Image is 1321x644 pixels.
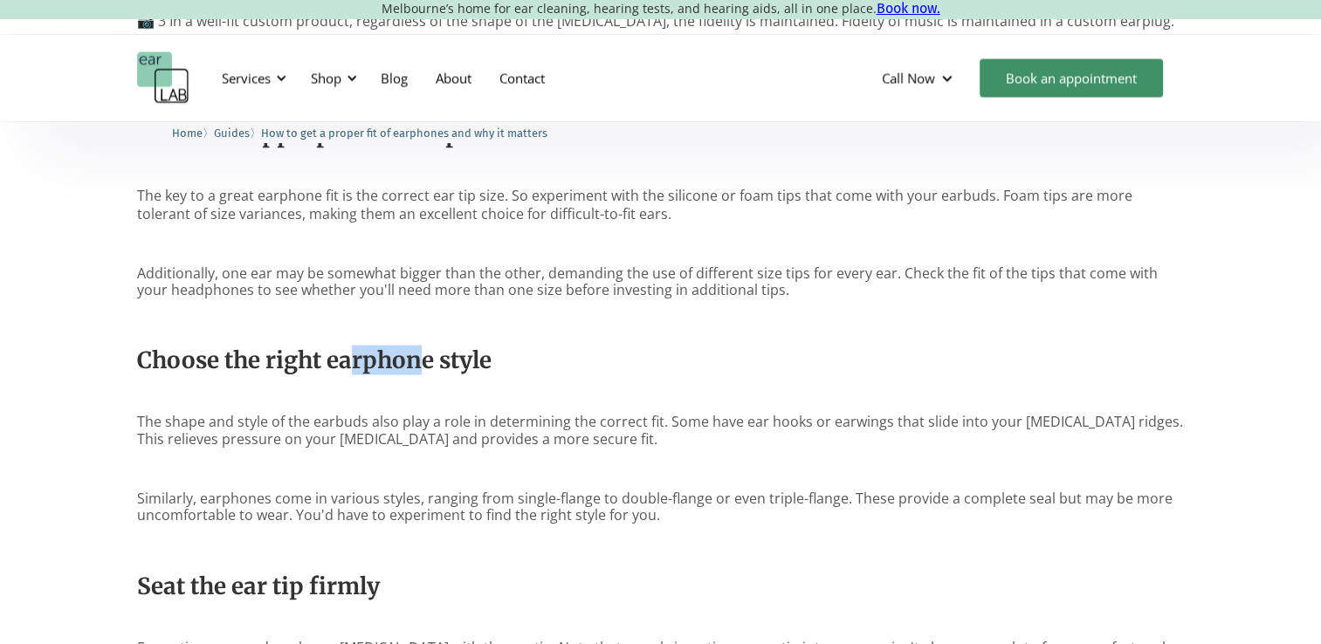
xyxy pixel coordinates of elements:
[137,13,1185,30] p: 📷 3 In a well-fit custom product, regardless of the shape of the [MEDICAL_DATA], the fidelity is ...
[485,52,559,103] a: Contact
[172,124,203,140] a: Home
[137,235,1185,251] p: ‍
[211,51,292,104] div: Services
[137,413,1185,446] p: The shape and style of the earbuds also play a role in determining the correct fit. Some have ear...
[137,345,492,373] strong: Choose the right earphone style
[137,158,1185,175] p: ‍
[980,58,1163,97] a: Book an appointment
[261,127,547,140] span: How to get a proper fit of earphones and why it matters
[214,124,261,142] li: 〉
[137,188,1185,221] p: The key to a great earphone fit is the correct ear tip size. So experiment with the silicone or f...
[137,571,380,599] strong: Seat the ear tip firmly
[214,127,250,140] span: Guides
[137,536,1185,552] p: ‍
[367,52,422,103] a: Blog
[422,52,485,103] a: About
[172,127,203,140] span: Home
[137,608,1185,625] p: ‍
[868,51,971,104] div: Call Now
[172,124,214,142] li: 〉
[311,69,341,86] div: Shop
[214,124,250,140] a: Guides
[137,311,1185,327] p: ‍
[137,264,1185,298] p: Additionally, one ear may be somewhat bigger than the other, demanding the use of different size ...
[261,124,547,140] a: How to get a proper fit of earphones and why it matters
[137,383,1185,400] p: ‍
[137,490,1185,523] p: Similarly, earphones come in various styles, ranging from single-flange to double-flange or even ...
[137,460,1185,476] p: ‍
[222,69,271,86] div: Services
[882,69,935,86] div: Call Now
[137,51,189,104] a: home
[300,51,362,104] div: Shop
